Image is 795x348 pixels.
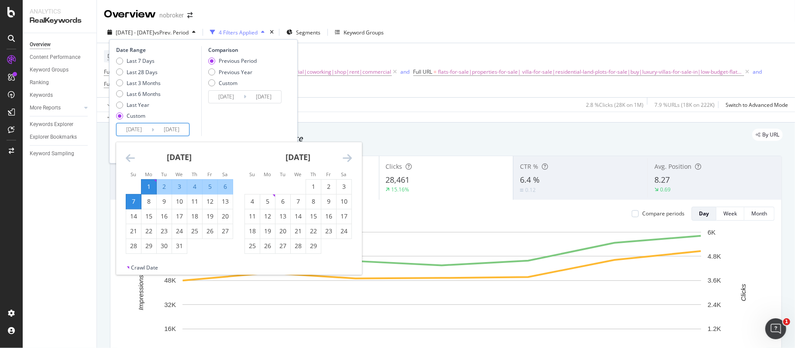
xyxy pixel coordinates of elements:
[275,197,290,206] div: 6
[164,301,176,308] text: 32K
[525,186,536,194] div: 0.12
[30,149,90,158] a: Keyword Sampling
[218,209,233,224] td: Choose Saturday, January 20, 2024 as your check-in date. It’s available.
[218,212,233,221] div: 20
[141,224,157,239] td: Choose Monday, January 22, 2024 as your check-in date. It’s available.
[30,78,90,87] a: Ranking
[203,179,218,194] td: Selected. Friday, January 5, 2024
[30,120,73,129] div: Keywords Explorer
[126,153,135,164] div: Move backward to switch to the previous month.
[726,101,788,109] div: Switch to Advanced Mode
[219,68,252,76] div: Previous Year
[283,25,324,39] button: Segments
[172,197,187,206] div: 10
[306,212,321,221] div: 15
[275,212,290,221] div: 13
[208,79,257,87] div: Custom
[126,224,141,239] td: Choose Sunday, January 21, 2024 as your check-in date. It’s available.
[30,65,69,75] div: Keyword Groups
[30,103,82,113] a: More Reports
[413,68,433,75] span: Full URL
[127,101,149,109] div: Last Year
[126,227,141,235] div: 21
[137,275,145,310] text: Impressions
[321,212,336,221] div: 16
[708,325,721,332] text: 1.2K
[291,209,306,224] td: Choose Wednesday, February 14, 2024 as your check-in date. It’s available.
[321,194,337,209] td: Choose Friday, February 9, 2024 as your check-in date. It’s available.
[520,189,523,191] img: Equal
[337,227,351,235] div: 24
[172,239,187,253] td: Choose Wednesday, January 31, 2024 as your check-in date. It’s available.
[654,174,670,185] span: 8.27
[291,242,306,250] div: 28
[268,28,275,37] div: times
[245,239,260,253] td: Choose Sunday, February 25, 2024 as your check-in date. It’s available.
[30,120,90,129] a: Keywords Explorer
[167,152,192,162] strong: [DATE]
[245,224,260,239] td: Choose Sunday, February 18, 2024 as your check-in date. It’s available.
[264,171,271,177] small: Mo
[30,91,90,100] a: Keywords
[740,283,747,301] text: Clicks
[157,194,172,209] td: Choose Tuesday, January 9, 2024 as your check-in date. It’s available.
[654,162,692,171] span: Avg. Position
[117,123,151,136] input: Start Date
[291,224,306,239] td: Choose Wednesday, February 21, 2024 as your check-in date. It’s available.
[164,277,176,284] text: 48K
[157,239,172,253] td: Choose Tuesday, January 30, 2024 as your check-in date. It’s available.
[295,171,302,177] small: We
[116,68,161,76] div: Last 28 Days
[30,40,51,49] div: Overview
[172,212,187,221] div: 17
[392,186,410,193] div: 15.16%
[127,79,161,87] div: Last 3 Months
[218,224,233,239] td: Choose Saturday, January 27, 2024 as your check-in date. It’s available.
[783,318,790,325] span: 1
[172,209,187,224] td: Choose Wednesday, January 17, 2024 as your check-in date. It’s available.
[306,182,321,191] div: 1
[344,29,384,36] div: Keyword Groups
[172,194,187,209] td: Choose Wednesday, January 10, 2024 as your check-in date. It’s available.
[223,171,228,177] small: Sa
[306,239,321,253] td: Choose Thursday, February 29, 2024 as your check-in date. It’s available.
[126,212,141,221] div: 14
[219,29,258,36] div: 4 Filters Applied
[176,171,183,177] small: We
[30,53,80,62] div: Content Performance
[310,171,316,177] small: Th
[326,171,331,177] small: Fr
[157,209,172,224] td: Choose Tuesday, January 16, 2024 as your check-in date. It’s available.
[157,227,172,235] div: 23
[306,179,321,194] td: Choose Thursday, February 1, 2024 as your check-in date. It’s available.
[131,264,158,271] div: Crawl Date
[30,65,90,75] a: Keyword Groups
[520,162,538,171] span: CTR %
[337,212,351,221] div: 17
[337,182,351,191] div: 3
[141,227,156,235] div: 22
[104,25,199,39] button: [DATE] - [DATE]vsPrev. Period
[145,171,152,177] small: Mo
[127,112,145,119] div: Custom
[708,277,721,284] text: 3.6K
[172,227,187,235] div: 24
[30,103,61,113] div: More Reports
[30,53,90,62] a: Content Performance
[219,79,237,87] div: Custom
[249,171,255,177] small: Su
[141,194,157,209] td: Choose Monday, January 8, 2024 as your check-in date. It’s available.
[218,194,233,209] td: Choose Saturday, January 13, 2024 as your check-in date. It’s available.
[708,229,716,236] text: 6K
[141,197,156,206] div: 8
[306,242,321,250] div: 29
[291,194,306,209] td: Choose Wednesday, February 7, 2024 as your check-in date. It’s available.
[337,197,351,206] div: 10
[187,12,193,18] div: arrow-right-arrow-left
[126,209,141,224] td: Choose Sunday, January 14, 2024 as your check-in date. It’s available.
[401,68,410,75] div: and
[386,162,403,171] span: Clicks
[260,212,275,221] div: 12
[30,40,90,49] a: Overview
[187,194,203,209] td: Choose Thursday, January 11, 2024 as your check-in date. It’s available.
